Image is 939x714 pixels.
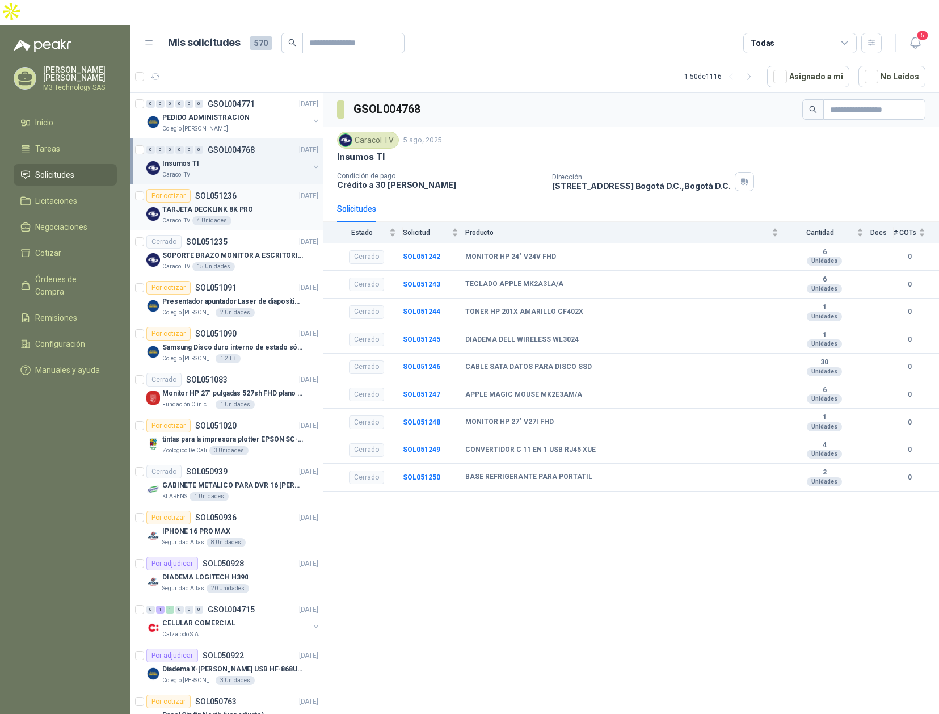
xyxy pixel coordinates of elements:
p: PEDIDO ADMINISTRACIÓN [162,112,249,123]
div: Cerrado [349,360,384,374]
div: Por cotizar [146,189,191,203]
b: SOL051247 [403,390,440,398]
span: Negociaciones [35,221,87,233]
p: Colegio [PERSON_NAME] [162,308,213,317]
th: # COTs [894,222,939,243]
p: Diadema X-[PERSON_NAME] USB HF-868U USB con micrófono [162,664,304,675]
th: Estado [323,222,403,243]
p: SOL050928 [203,560,244,568]
div: Todas [751,37,774,49]
div: 0 [156,146,165,154]
a: Tareas [14,138,117,159]
div: Unidades [807,450,842,459]
div: Unidades [807,339,842,348]
a: CerradoSOL051083[DATE] Company LogoMonitor HP 27" pulgadas 527sh FHD plano negroFundación Clínica... [130,368,323,414]
b: 0 [894,417,925,428]
p: [DATE] [299,696,318,707]
p: SOL050939 [186,468,228,476]
b: 6 [785,248,864,257]
span: Tareas [35,142,60,155]
p: Caracol TV [162,170,190,179]
h3: GSOL004768 [353,100,422,118]
img: Company Logo [146,483,160,497]
span: search [288,39,296,47]
b: 1 [785,303,864,312]
span: Solicitud [403,229,449,237]
div: Cerrado [349,443,384,457]
b: SOL051250 [403,473,440,481]
th: Docs [870,222,894,243]
a: Por adjudicarSOL050922[DATE] Company LogoDiadema X-[PERSON_NAME] USB HF-868U USB con micrófonoCol... [130,644,323,690]
img: Company Logo [146,391,160,405]
div: Cerrado [349,415,384,429]
p: [DATE] [299,191,318,201]
p: Dirección [552,173,730,181]
div: 1 2 TB [216,354,241,363]
div: 0 [146,606,155,614]
b: 30 [785,358,864,367]
p: [DATE] [299,283,318,293]
a: SOL051249 [403,446,440,453]
div: 0 [156,100,165,108]
p: [DATE] [299,467,318,477]
span: Órdenes de Compra [35,273,106,298]
a: Inicio [14,112,117,133]
div: Cerrado [349,250,384,264]
span: Inicio [35,116,53,129]
p: [DATE] [299,421,318,431]
a: Negociaciones [14,216,117,238]
img: Company Logo [146,299,160,313]
p: SOL051020 [195,422,237,430]
p: [STREET_ADDRESS] Bogotá D.C. , Bogotá D.C. [552,181,730,191]
a: SOL051242 [403,253,440,261]
span: Remisiones [35,312,77,324]
div: Por cotizar [146,419,191,432]
a: Por cotizarSOL051020[DATE] Company Logotintas para la impresora plotter EPSON SC-T3100Zoologico D... [130,414,323,460]
b: 1 [785,331,864,340]
b: 6 [785,386,864,395]
a: SOL051243 [403,280,440,288]
p: SOL050763 [195,698,237,705]
b: 0 [894,444,925,455]
a: SOL051245 [403,335,440,343]
div: Solicitudes [337,203,376,215]
div: 15 Unidades [192,262,235,271]
p: [DATE] [299,145,318,156]
p: [PERSON_NAME] [PERSON_NAME] [43,66,117,82]
div: 0 [175,146,184,154]
div: 1 Unidades [190,492,229,501]
p: M3 Technology SAS [43,84,117,91]
img: Company Logo [146,253,160,267]
div: 0 [166,146,174,154]
button: No Leídos [858,66,925,87]
img: Company Logo [146,621,160,635]
div: Cerrado [146,373,182,387]
p: [DATE] [299,513,318,523]
b: DIADEMA DELL WIRELESS WL3024 [465,335,579,345]
span: Licitaciones [35,195,77,207]
div: 0 [195,100,203,108]
span: Cantidad [785,229,854,237]
th: Producto [465,222,785,243]
a: CerradoSOL050939[DATE] Company LogoGABINETE METALICO PARA DVR 16 [PERSON_NAME]KLARENS1 Unidades [130,460,323,506]
a: SOL051246 [403,363,440,371]
b: 4 [785,441,864,450]
b: 0 [894,472,925,483]
a: Manuales y ayuda [14,359,117,381]
span: Configuración [35,338,85,350]
div: 0 [195,146,203,154]
p: GSOL004768 [208,146,255,154]
span: search [809,106,817,114]
div: Unidades [807,312,842,321]
p: CELULAR COMERCIAL [162,618,235,629]
div: Por cotizar [146,511,191,524]
b: SOL051244 [403,308,440,316]
b: 6 [785,275,864,284]
a: Configuración [14,333,117,355]
p: Presentador apuntador Laser de diapositivas Wireless USB 2.4 ghz Marca Technoquick [162,296,304,307]
p: SOL050922 [203,652,244,660]
div: 0 [185,100,193,108]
